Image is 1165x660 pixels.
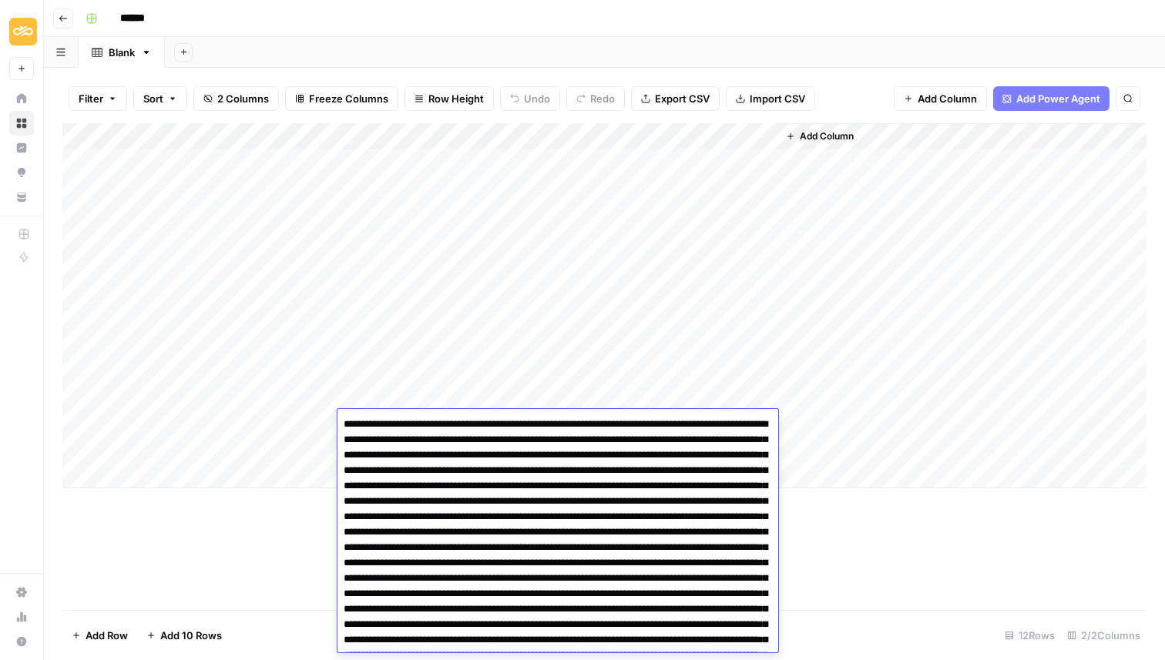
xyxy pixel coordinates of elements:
a: Browse [9,111,34,136]
button: Import CSV [726,86,815,111]
button: Add 10 Rows [137,623,231,648]
div: 2/2 Columns [1061,623,1147,648]
img: Sinch Logo [9,18,37,45]
button: Export CSV [631,86,720,111]
span: Import CSV [750,91,805,106]
a: Insights [9,136,34,160]
span: Add Power Agent [1016,91,1100,106]
a: Opportunities [9,160,34,185]
span: Add Row [86,628,128,643]
button: Add Power Agent [993,86,1110,111]
button: Freeze Columns [285,86,398,111]
span: Redo [590,91,615,106]
span: 2 Columns [217,91,269,106]
button: Sort [133,86,187,111]
span: Sort [143,91,163,106]
a: Usage [9,605,34,629]
button: Workspace: Sinch [9,12,34,51]
a: Your Data [9,185,34,209]
button: 2 Columns [193,86,279,111]
button: Add Column [894,86,987,111]
span: Export CSV [655,91,710,106]
span: Freeze Columns [309,91,388,106]
div: 12 Rows [999,623,1061,648]
span: Undo [524,91,550,106]
a: Blank [79,37,165,68]
button: Row Height [405,86,494,111]
span: Add 10 Rows [160,628,222,643]
a: Home [9,86,34,111]
span: Row Height [428,91,484,106]
button: Filter [69,86,127,111]
a: Settings [9,580,34,605]
button: Undo [500,86,560,111]
span: Add Column [918,91,977,106]
div: Blank [109,45,135,60]
button: Add Row [62,623,137,648]
button: Help + Support [9,629,34,654]
button: Redo [566,86,625,111]
button: Add Column [780,126,860,146]
span: Add Column [800,129,854,143]
span: Filter [79,91,103,106]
